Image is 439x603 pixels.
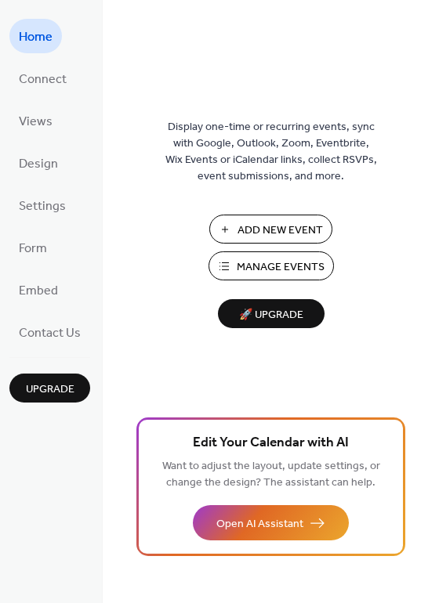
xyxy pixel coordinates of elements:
span: Form [19,237,47,262]
a: Home [9,19,62,53]
span: Upgrade [26,381,74,398]
a: Views [9,103,62,138]
span: Edit Your Calendar with AI [193,432,349,454]
span: Views [19,110,53,135]
span: 🚀 Upgrade [227,305,315,326]
a: Design [9,146,67,180]
span: Connect [19,67,67,92]
span: Add New Event [238,222,323,239]
span: Manage Events [237,259,325,276]
button: 🚀 Upgrade [218,299,325,328]
button: Add New Event [209,215,332,244]
span: Want to adjust the layout, update settings, or change the design? The assistant can help. [162,456,380,493]
a: Settings [9,188,75,222]
button: Open AI Assistant [193,505,349,540]
button: Upgrade [9,374,90,403]
span: Embed [19,279,58,304]
span: Design [19,152,58,177]
span: Home [19,25,53,50]
span: Open AI Assistant [216,516,303,533]
a: Embed [9,273,67,307]
span: Display one-time or recurring events, sync with Google, Outlook, Zoom, Eventbrite, Wix Events or ... [165,119,377,185]
span: Contact Us [19,321,81,346]
span: Settings [19,194,66,219]
a: Contact Us [9,315,90,349]
a: Form [9,230,56,265]
button: Manage Events [209,251,334,280]
a: Connect [9,61,76,96]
